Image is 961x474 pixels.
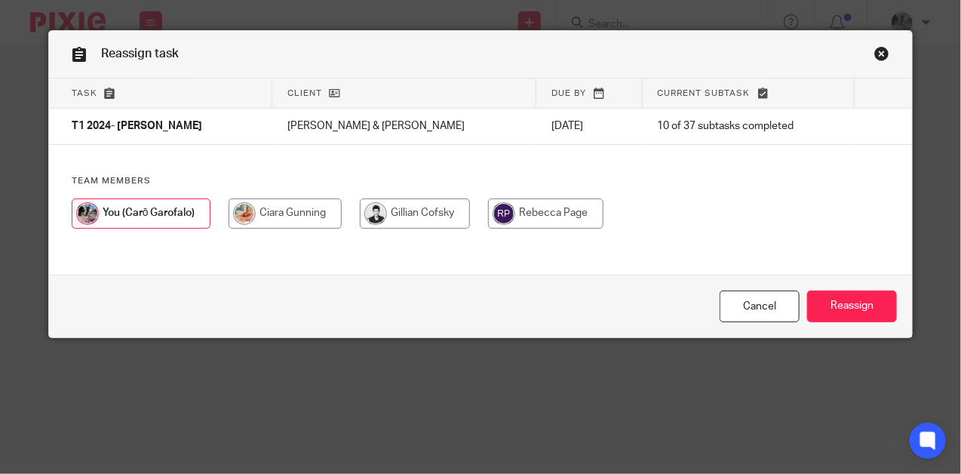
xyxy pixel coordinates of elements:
[807,291,897,323] input: Reassign
[658,89,751,97] span: Current subtask
[551,119,627,134] p: [DATE]
[551,89,586,97] span: Due by
[643,109,855,145] td: 10 of 37 subtasks completed
[72,122,202,132] span: T1 2024- [PERSON_NAME]
[720,291,800,323] a: Close this dialog window
[874,46,889,66] a: Close this dialog window
[287,119,521,134] p: [PERSON_NAME] & [PERSON_NAME]
[72,89,97,97] span: Task
[287,89,322,97] span: Client
[101,48,179,60] span: Reassign task
[72,175,890,187] h4: Team members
